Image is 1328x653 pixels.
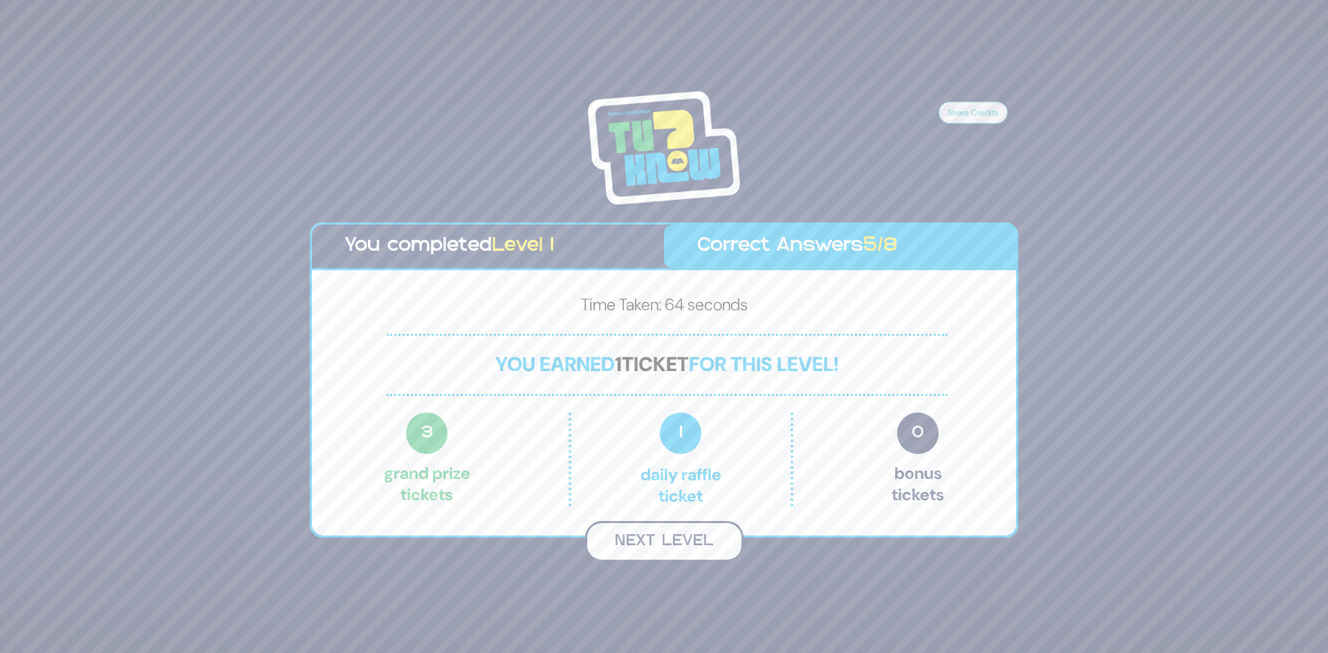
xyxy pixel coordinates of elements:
[660,413,701,454] span: 1
[495,351,839,377] span: You earned for this level!
[697,231,983,261] p: Correct Answers
[345,231,631,261] p: You completed
[897,413,939,454] span: 0
[615,351,622,377] span: 1
[863,237,898,255] span: 5/8
[892,413,944,507] p: Bonus tickets
[406,413,448,454] span: 3
[588,91,740,205] img: Tournament Logo
[585,521,744,562] button: Next Level
[600,413,761,507] p: Daily Raffle ticket
[622,351,689,377] span: ticket
[384,413,470,507] p: Grand Prize tickets
[492,237,554,255] span: Level 1
[334,292,994,323] p: Time Taken: 64 seconds
[939,102,1008,124] button: Share Credits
